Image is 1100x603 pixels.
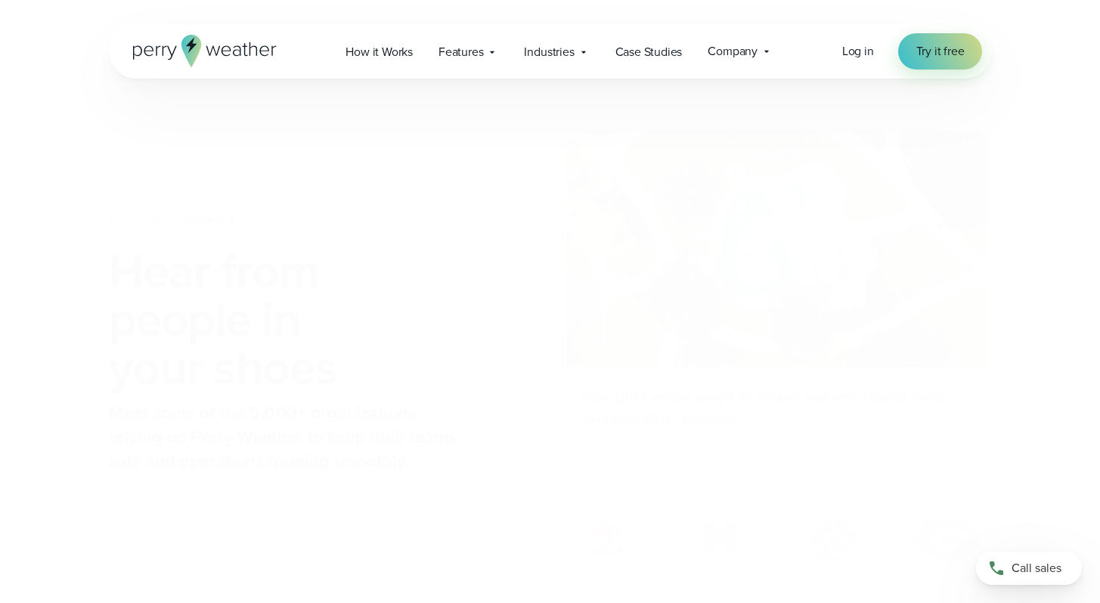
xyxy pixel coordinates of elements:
[603,36,696,67] a: Case Studies
[976,552,1082,585] a: Call sales
[1012,559,1061,577] span: Call sales
[842,42,874,60] a: Log in
[898,33,983,70] a: Try it free
[708,42,758,60] span: Company
[615,43,683,61] span: Case Studies
[524,43,574,61] span: Industries
[438,43,483,61] span: Features
[333,36,426,67] a: How it Works
[916,42,965,60] span: Try it free
[345,43,413,61] span: How it Works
